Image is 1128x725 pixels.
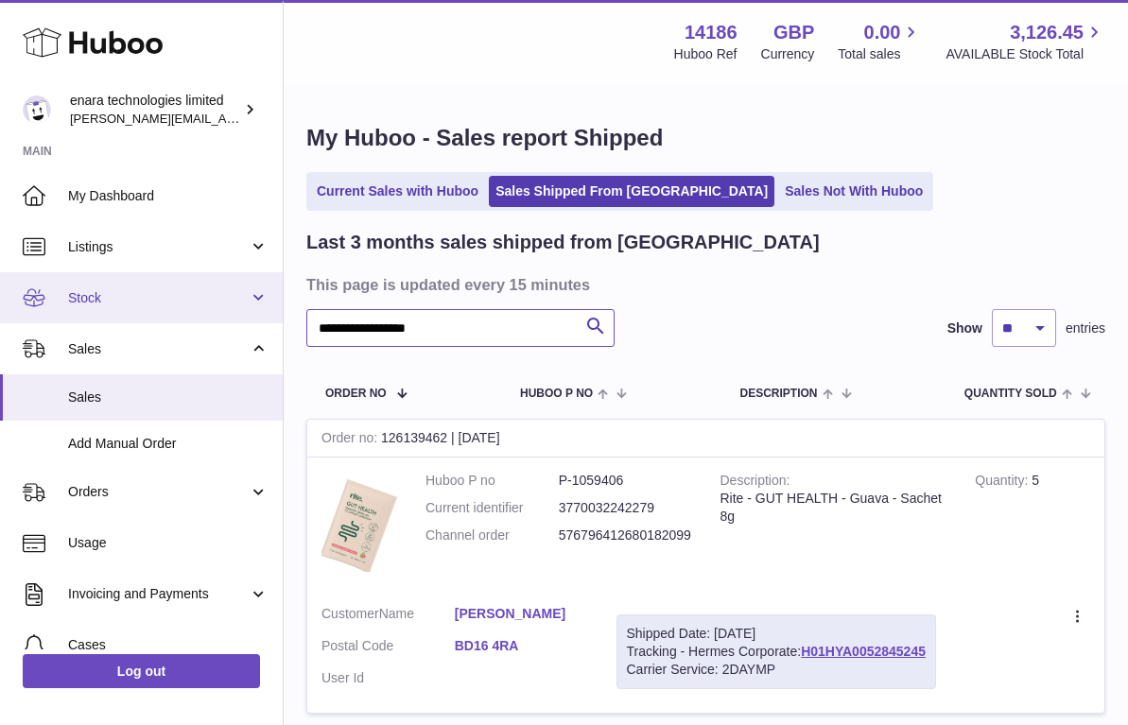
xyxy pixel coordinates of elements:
[306,123,1105,153] h1: My Huboo - Sales report Shipped
[321,605,455,628] dt: Name
[310,176,485,207] a: Current Sales with Huboo
[946,45,1105,63] span: AVAILABLE Stock Total
[321,472,397,572] img: 1758518521.png
[838,45,922,63] span: Total sales
[947,319,982,337] label: Show
[321,669,455,687] dt: User Id
[23,95,51,124] img: Dee@enara.co
[864,20,901,45] span: 0.00
[489,176,774,207] a: Sales Shipped From [GEOGRAPHIC_DATA]
[321,637,455,660] dt: Postal Code
[68,585,249,603] span: Invoicing and Payments
[68,388,269,406] span: Sales
[325,388,387,400] span: Order No
[1066,319,1105,337] span: entries
[559,499,692,517] dd: 3770032242279
[975,473,1032,492] strong: Quantity
[720,473,790,492] strong: Description
[68,340,249,358] span: Sales
[68,483,249,501] span: Orders
[961,457,1104,591] td: 5
[674,45,738,63] div: Huboo Ref
[425,472,559,490] dt: Huboo P no
[801,644,926,659] a: H01HYA0052845245
[70,111,379,126] span: [PERSON_NAME][EMAIL_ADDRESS][DOMAIN_NAME]
[1010,20,1084,45] span: 3,126.45
[307,420,1104,457] div: 126139462 | [DATE]
[70,92,240,128] div: enara technologies limited
[616,614,936,689] div: Tracking - Hermes Corporate:
[559,526,692,544] dd: 576796412680182099
[773,20,814,45] strong: GBP
[964,388,1057,400] span: Quantity Sold
[68,435,269,453] span: Add Manual Order
[720,490,947,526] div: Rite - GUT HEALTH - Guava - Sachet 8g
[946,20,1105,63] a: 3,126.45 AVAILABLE Stock Total
[23,654,260,688] a: Log out
[68,238,249,256] span: Listings
[306,274,1101,295] h3: This page is updated every 15 minutes
[627,625,926,643] div: Shipped Date: [DATE]
[68,289,249,307] span: Stock
[627,661,926,679] div: Carrier Service: 2DAYMP
[425,526,559,544] dt: Channel order
[68,636,269,654] span: Cases
[68,534,269,552] span: Usage
[520,388,593,400] span: Huboo P no
[321,430,381,450] strong: Order no
[68,187,269,205] span: My Dashboard
[321,606,379,621] span: Customer
[455,637,588,655] a: BD16 4RA
[425,499,559,517] dt: Current identifier
[559,472,692,490] dd: P-1059406
[306,230,820,255] h2: Last 3 months sales shipped from [GEOGRAPHIC_DATA]
[838,20,922,63] a: 0.00 Total sales
[761,45,815,63] div: Currency
[685,20,738,45] strong: 14186
[739,388,817,400] span: Description
[455,605,588,623] a: [PERSON_NAME]
[778,176,929,207] a: Sales Not With Huboo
